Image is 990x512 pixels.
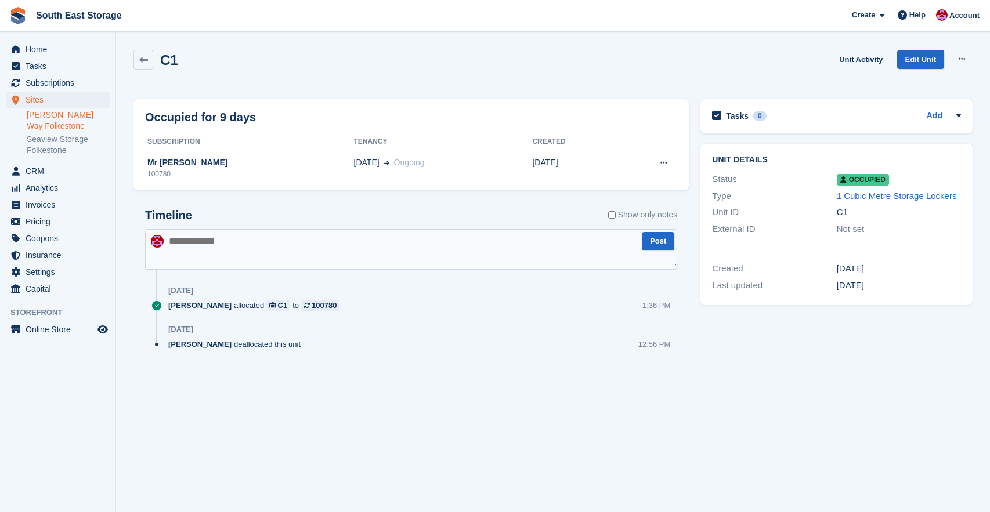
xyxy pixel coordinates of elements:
[712,155,961,165] h2: Unit details
[712,206,836,219] div: Unit ID
[26,163,95,179] span: CRM
[6,41,110,57] a: menu
[6,163,110,179] a: menu
[26,75,95,91] span: Subscriptions
[168,339,232,350] span: [PERSON_NAME]
[6,92,110,108] a: menu
[26,281,95,297] span: Capital
[26,180,95,196] span: Analytics
[837,262,961,275] div: [DATE]
[909,9,926,21] span: Help
[145,108,256,126] h2: Occupied for 9 days
[26,321,95,337] span: Online Store
[852,9,875,21] span: Create
[10,307,115,318] span: Storefront
[354,157,380,169] span: [DATE]
[145,209,192,222] h2: Timeline
[96,322,110,336] a: Preview store
[6,321,110,337] a: menu
[266,300,290,311] a: C1
[151,235,164,248] img: Roger Norris
[394,158,425,167] span: Ongoing
[168,286,193,295] div: [DATE]
[145,133,354,151] th: Subscription
[712,279,836,292] div: Last updated
[26,264,95,280] span: Settings
[6,197,110,213] a: menu
[6,264,110,280] a: menu
[726,111,749,121] h2: Tasks
[837,279,961,292] div: [DATE]
[6,230,110,246] a: menu
[26,41,95,57] span: Home
[837,174,889,186] span: Occupied
[608,209,616,221] input: Show only notes
[27,110,110,132] a: [PERSON_NAME] Way Folkestone
[608,209,678,221] label: Show only notes
[26,230,95,246] span: Coupons
[837,191,957,201] a: 1 Cubic Metre Storage Lockers
[834,50,887,69] a: Unit Activity
[753,111,767,121] div: 0
[837,206,961,219] div: C1
[27,134,110,156] a: Seaview Storage Folkestone
[168,300,232,311] span: [PERSON_NAME]
[26,58,95,74] span: Tasks
[712,173,836,186] div: Status
[532,151,616,186] td: [DATE]
[26,213,95,230] span: Pricing
[6,213,110,230] a: menu
[642,232,674,251] button: Post
[6,281,110,297] a: menu
[26,92,95,108] span: Sites
[532,133,616,151] th: Created
[897,50,944,69] a: Edit Unit
[712,190,836,203] div: Type
[927,110,942,123] a: Add
[6,180,110,196] a: menu
[301,300,339,311] a: 100780
[837,223,961,236] div: Not set
[168,325,193,334] div: [DATE]
[31,6,127,25] a: South East Storage
[9,7,27,24] img: stora-icon-8386f47178a22dfd0bd8f6a31ec36ba5ce8667c1dd55bd0f319d3a0aa187defe.svg
[6,75,110,91] a: menu
[354,133,533,151] th: Tenancy
[145,169,354,179] div: 100780
[6,58,110,74] a: menu
[168,300,345,311] div: allocated to
[936,9,948,21] img: Roger Norris
[26,197,95,213] span: Invoices
[712,223,836,236] div: External ID
[949,10,980,21] span: Account
[160,52,178,68] h2: C1
[145,157,354,169] div: Mr [PERSON_NAME]
[642,300,670,311] div: 1:36 PM
[278,300,288,311] div: C1
[312,300,337,311] div: 100780
[26,247,95,263] span: Insurance
[168,339,306,350] div: deallocated this unit
[712,262,836,275] div: Created
[638,339,671,350] div: 12:56 PM
[6,247,110,263] a: menu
